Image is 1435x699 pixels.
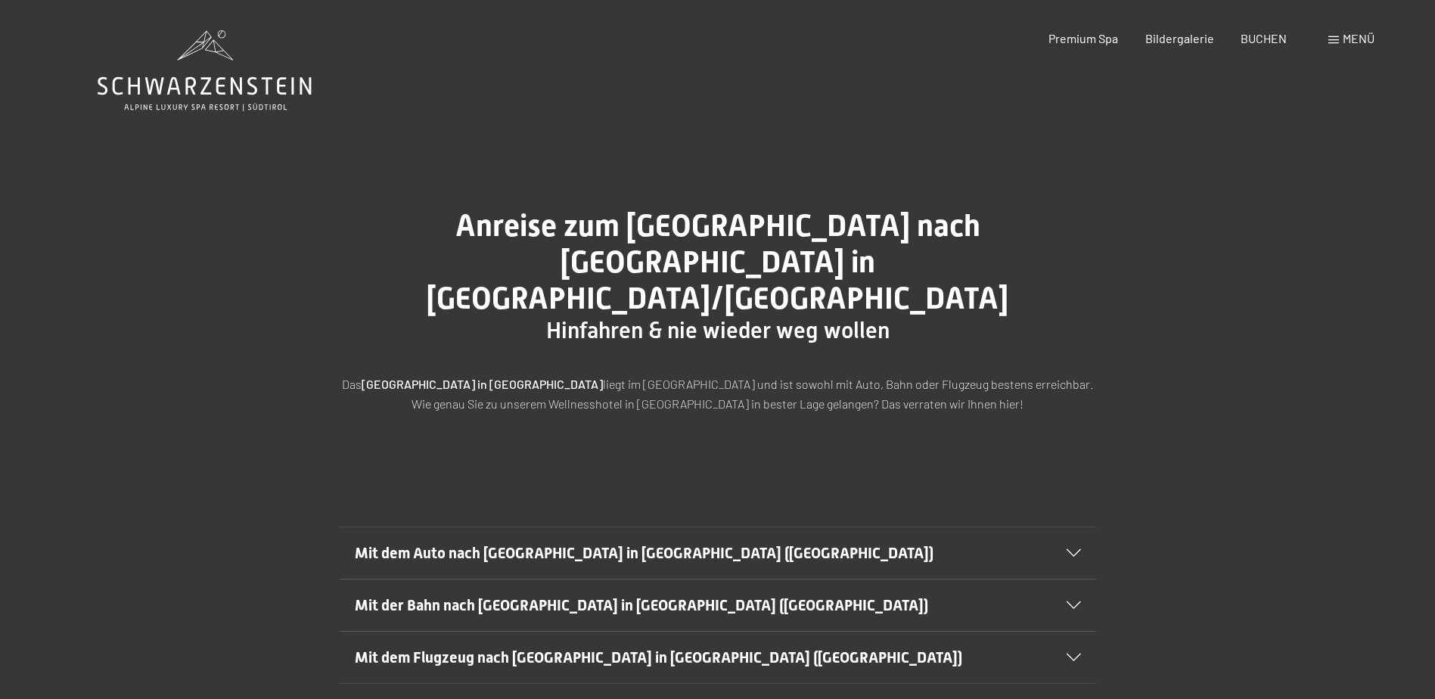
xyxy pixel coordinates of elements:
span: Hinfahren & nie wieder weg wollen [546,317,890,343]
span: Mit dem Flugzeug nach [GEOGRAPHIC_DATA] in [GEOGRAPHIC_DATA] ([GEOGRAPHIC_DATA]) [355,648,962,666]
a: BUCHEN [1241,31,1287,45]
strong: [GEOGRAPHIC_DATA] in [GEOGRAPHIC_DATA] [362,377,603,391]
span: Anreise zum [GEOGRAPHIC_DATA] nach [GEOGRAPHIC_DATA] in [GEOGRAPHIC_DATA]/[GEOGRAPHIC_DATA] [427,208,1008,316]
span: Mit der Bahn nach [GEOGRAPHIC_DATA] in [GEOGRAPHIC_DATA] ([GEOGRAPHIC_DATA]) [355,596,928,614]
a: Bildergalerie [1145,31,1214,45]
span: Mit dem Auto nach [GEOGRAPHIC_DATA] in [GEOGRAPHIC_DATA] ([GEOGRAPHIC_DATA]) [355,544,933,562]
a: Premium Spa [1048,31,1118,45]
span: Menü [1343,31,1374,45]
p: Das liegt im [GEOGRAPHIC_DATA] und ist sowohl mit Auto, Bahn oder Flugzeug bestens erreichbar. Wi... [340,374,1096,413]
